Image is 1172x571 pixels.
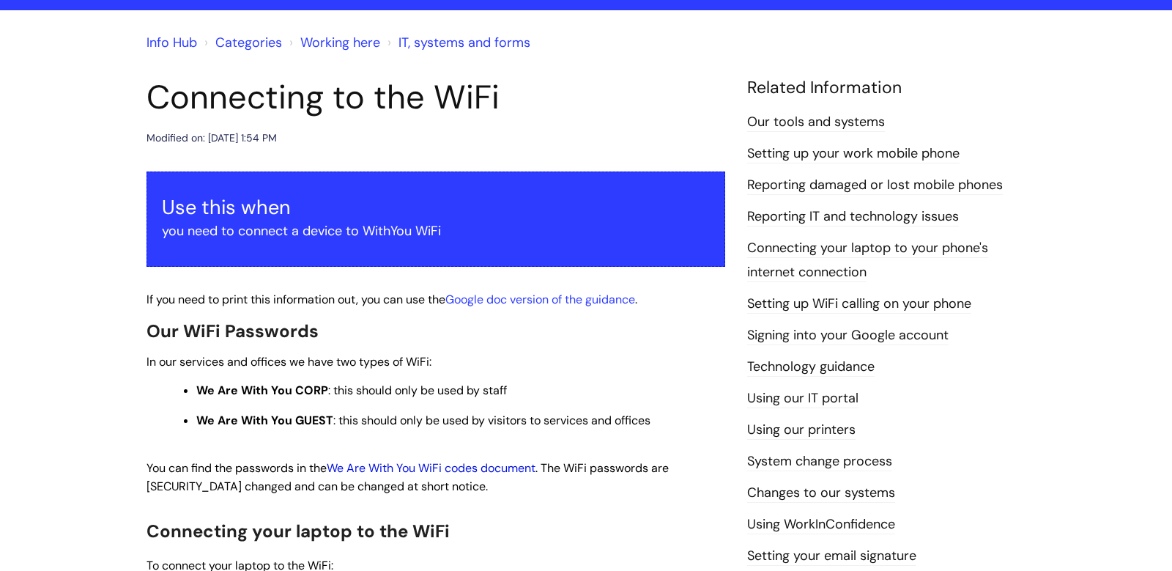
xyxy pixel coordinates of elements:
a: Reporting IT and technology issues [747,207,959,226]
a: Setting up WiFi calling on your phone [747,295,971,314]
strong: We Are With You GUEST [196,413,333,428]
li: Solution home [201,31,282,54]
a: Using our printers [747,421,856,440]
a: IT, systems and forms [398,34,530,51]
h1: Connecting to the WiFi [146,78,725,117]
a: System change process [747,452,892,471]
span: : this should only be used by visitors to services and offices [196,413,650,428]
span: If you need to print this information out, you can use the . [146,292,637,307]
h4: Related Information [747,78,1025,98]
a: Setting your email signature [747,547,916,566]
a: Google doc version of the guidance [445,292,635,307]
li: Working here [286,31,380,54]
a: Signing into your Google account [747,326,949,345]
a: Connecting your laptop to your phone's internet connection [747,239,988,281]
p: you need to connect a device to WithYou WiFi [162,219,710,243]
span: In our services and offices we have two types of WiFi: [146,354,431,369]
strong: We Are With You CORP [196,383,328,398]
h3: Use this when [162,196,710,219]
a: Our tools and systems [747,113,885,132]
span: You can find the passwords in the . The WiFi passwords are [SECURITY_DATA] changed and can be cha... [146,460,669,494]
a: Using our IT portal [747,389,858,408]
a: Working here [300,34,380,51]
a: Info Hub [146,34,197,51]
a: We Are With You WiFi codes document [327,460,535,476]
li: IT, systems and forms [384,31,530,54]
a: Reporting damaged or lost mobile phones [747,176,1003,195]
a: Setting up your work mobile phone [747,144,960,163]
a: Technology guidance [747,358,875,377]
div: Modified on: [DATE] 1:54 PM [146,129,277,147]
span: Our WiFi Passwords [146,320,319,342]
a: Categories [215,34,282,51]
span: Connecting your laptop to the WiFi [146,520,450,542]
a: Changes to our systems [747,484,895,503]
span: : this should only be used by staff [196,383,507,398]
a: Using WorkInConfidence [747,515,895,534]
